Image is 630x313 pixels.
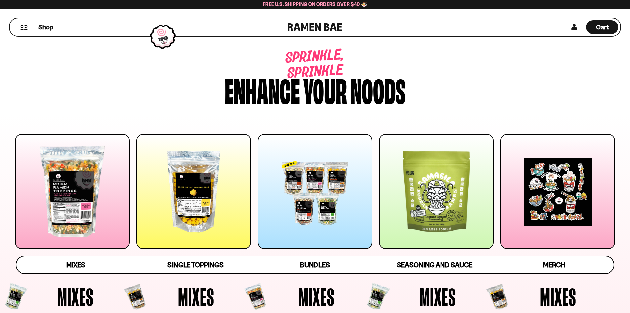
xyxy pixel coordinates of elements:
[397,261,472,269] span: Seasoning and Sauce
[38,20,53,34] a: Shop
[255,256,375,273] a: Bundles
[494,256,614,273] a: Merch
[298,285,335,309] span: Mixes
[38,23,53,32] span: Shop
[543,261,565,269] span: Merch
[66,261,85,269] span: Mixes
[300,261,330,269] span: Bundles
[596,23,609,31] span: Cart
[136,256,255,273] a: Single Toppings
[57,285,94,309] span: Mixes
[350,74,405,105] div: noods
[167,261,223,269] span: Single Toppings
[540,285,576,309] span: Mixes
[20,25,28,30] button: Mobile Menu Trigger
[178,285,214,309] span: Mixes
[263,1,367,7] span: Free U.S. Shipping on Orders over $40 🍜
[375,256,494,273] a: Seasoning and Sauce
[586,18,618,36] div: Cart
[16,256,136,273] a: Mixes
[225,74,300,105] div: Enhance
[303,74,347,105] div: your
[420,285,456,309] span: Mixes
